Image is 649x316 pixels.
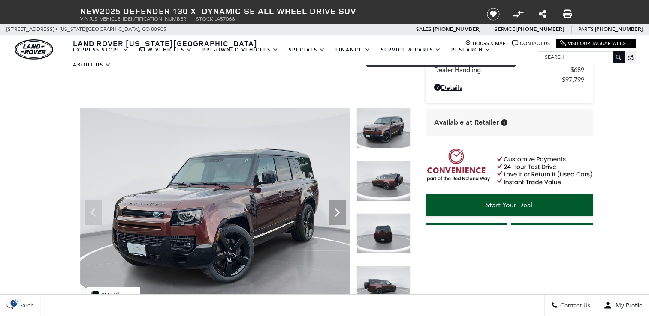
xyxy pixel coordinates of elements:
[142,24,150,35] span: CO
[4,298,24,307] img: Opt-Out Icon
[434,118,499,127] span: Available at Retailer
[4,298,24,307] section: Click to Open Cookie Consent Modal
[80,108,350,310] img: New 2025 Sedona Red LAND ROVER X-Dynamic SE image 1
[426,194,593,216] a: Start Your Deal
[68,42,538,72] nav: Main Navigation
[501,119,507,126] div: Vehicle is in stock and ready for immediate delivery. Due to demand, availability is subject to c...
[73,38,257,48] span: Land Rover [US_STATE][GEOGRAPHIC_DATA]
[511,223,593,245] a: Schedule Test Drive
[356,213,411,254] img: New 2025 Sedona Red LAND ROVER X-Dynamic SE image 3
[562,76,584,83] span: $97,799
[356,161,411,201] img: New 2025 Sedona Red LAND ROVER X-Dynamic SE image 2
[597,295,649,316] button: Open user profile menu
[15,39,53,60] img: Land Rover
[134,42,197,57] a: New Vehicles
[538,52,624,62] input: Search
[330,42,376,57] a: Finance
[15,39,53,60] a: land-rover
[356,266,411,307] img: New 2025 Sedona Red LAND ROVER X-Dynamic SE image 4
[6,24,58,35] span: [STREET_ADDRESS] •
[558,302,590,309] span: Contact Us
[68,38,263,48] a: Land Rover [US_STATE][GEOGRAPHIC_DATA]
[446,42,496,57] a: Research
[486,201,532,209] span: Start Your Deal
[516,26,564,33] a: [PHONE_NUMBER]
[578,26,594,32] span: Parts
[434,83,584,92] a: Details
[356,108,411,149] img: New 2025 Sedona Red LAND ROVER X-Dynamic SE image 1
[284,42,330,57] a: Specials
[68,42,134,57] a: EXPRESS STORE
[60,24,141,35] span: [US_STATE][GEOGRAPHIC_DATA],
[376,42,446,57] a: Service & Parts
[197,42,284,57] a: Pre-Owned Vehicles
[434,76,584,83] a: $97,799
[426,223,507,245] a: Instant Trade Value
[512,40,550,47] a: Contact Us
[495,26,515,32] span: Service
[329,200,346,225] div: Next
[465,40,506,47] a: Hours & Map
[87,287,140,304] div: (34) Photos
[151,24,166,35] span: 80905
[612,302,643,309] span: My Profile
[6,26,166,32] a: [STREET_ADDRESS] • [US_STATE][GEOGRAPHIC_DATA], CO 80905
[68,57,116,72] a: About Us
[560,40,632,47] a: Visit Our Jaguar Website
[571,66,584,74] span: $689
[595,26,643,33] a: [PHONE_NUMBER]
